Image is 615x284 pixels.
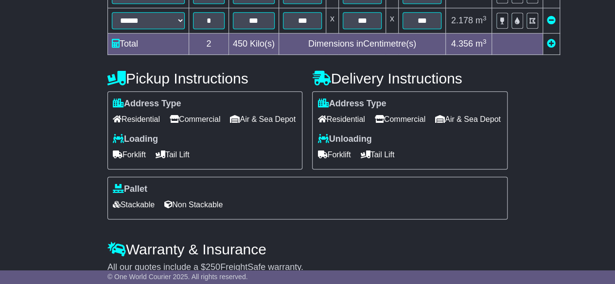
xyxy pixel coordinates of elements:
span: Residential [113,112,160,127]
td: Dimensions in Centimetre(s) [279,33,445,55]
span: Tail Lift [360,147,394,162]
span: Air & Sea Depot [230,112,296,127]
h4: Warranty & Insurance [107,241,508,257]
td: x [386,8,398,33]
span: Stackable [113,197,155,212]
label: Loading [113,134,158,145]
span: Commercial [170,112,220,127]
span: Non Stackable [164,197,223,212]
span: Forklift [317,147,351,162]
a: Add new item [547,39,556,49]
td: 2 [189,33,228,55]
sup: 3 [483,15,487,22]
span: 4.356 [451,39,473,49]
span: Commercial [375,112,425,127]
td: x [326,8,338,33]
a: Remove this item [547,16,556,25]
span: © One World Courier 2025. All rights reserved. [107,273,248,281]
span: 2.178 [451,16,473,25]
td: Kilo(s) [228,33,279,55]
span: 250 [206,262,220,272]
h4: Pickup Instructions [107,70,303,86]
span: Air & Sea Depot [435,112,501,127]
h4: Delivery Instructions [312,70,508,86]
span: Residential [317,112,365,127]
sup: 3 [483,38,487,45]
span: Forklift [113,147,146,162]
label: Unloading [317,134,371,145]
span: m [475,39,487,49]
span: 450 [233,39,247,49]
label: Pallet [113,184,147,195]
div: All our quotes include a $ FreightSafe warranty. [107,262,508,273]
span: m [475,16,487,25]
label: Address Type [317,99,386,109]
span: Tail Lift [156,147,190,162]
label: Address Type [113,99,181,109]
td: Total [107,33,189,55]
